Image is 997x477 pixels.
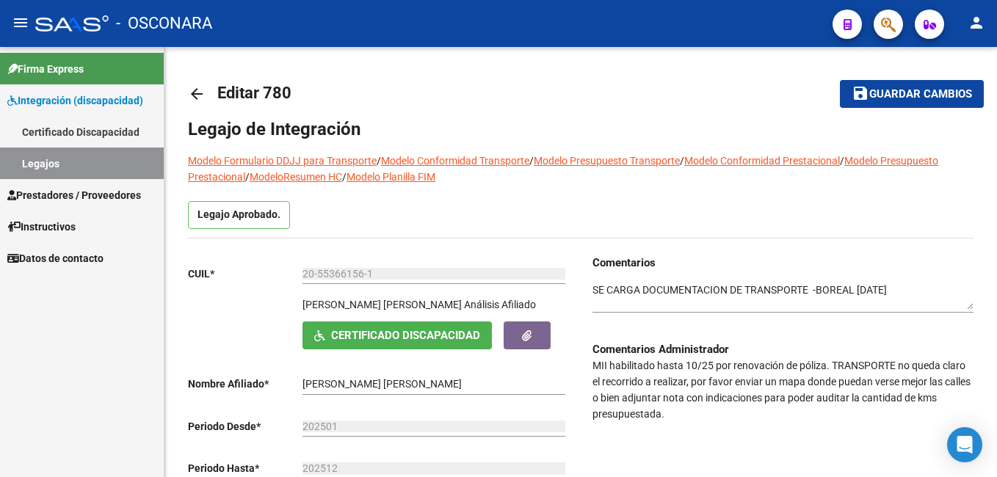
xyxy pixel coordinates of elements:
[188,85,206,103] mat-icon: arrow_back
[852,84,869,102] mat-icon: save
[188,418,302,434] p: Periodo Desde
[188,266,302,282] p: CUIL
[7,61,84,77] span: Firma Express
[188,460,302,476] p: Periodo Hasta
[684,155,840,167] a: Modelo Conformidad Prestacional
[7,250,104,266] span: Datos de contacto
[188,155,377,167] a: Modelo Formulario DDJJ para Transporte
[250,171,342,183] a: ModeloResumen HC
[592,255,974,271] h3: Comentarios
[840,80,984,107] button: Guardar cambios
[188,117,974,141] h1: Legajo de Integración
[592,341,974,357] h3: Comentarios Administrador
[947,427,982,462] div: Open Intercom Messenger
[968,14,985,32] mat-icon: person
[592,357,974,422] p: MII habilitado hasta 10/25 por renovación de póliza. TRANSPORTE no queda claro el recorrido a rea...
[302,321,492,349] button: Certificado Discapacidad
[347,171,435,183] a: Modelo Planilla FIM
[381,155,529,167] a: Modelo Conformidad Transporte
[217,84,291,102] span: Editar 780
[116,7,212,40] span: - OSCONARA
[188,201,290,229] p: Legajo Aprobado.
[869,88,972,101] span: Guardar cambios
[464,296,536,313] div: Análisis Afiliado
[188,376,302,392] p: Nombre Afiliado
[302,296,462,313] p: [PERSON_NAME] [PERSON_NAME]
[12,14,29,32] mat-icon: menu
[7,219,76,235] span: Instructivos
[7,92,143,109] span: Integración (discapacidad)
[7,187,141,203] span: Prestadores / Proveedores
[331,329,480,343] span: Certificado Discapacidad
[534,155,680,167] a: Modelo Presupuesto Transporte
